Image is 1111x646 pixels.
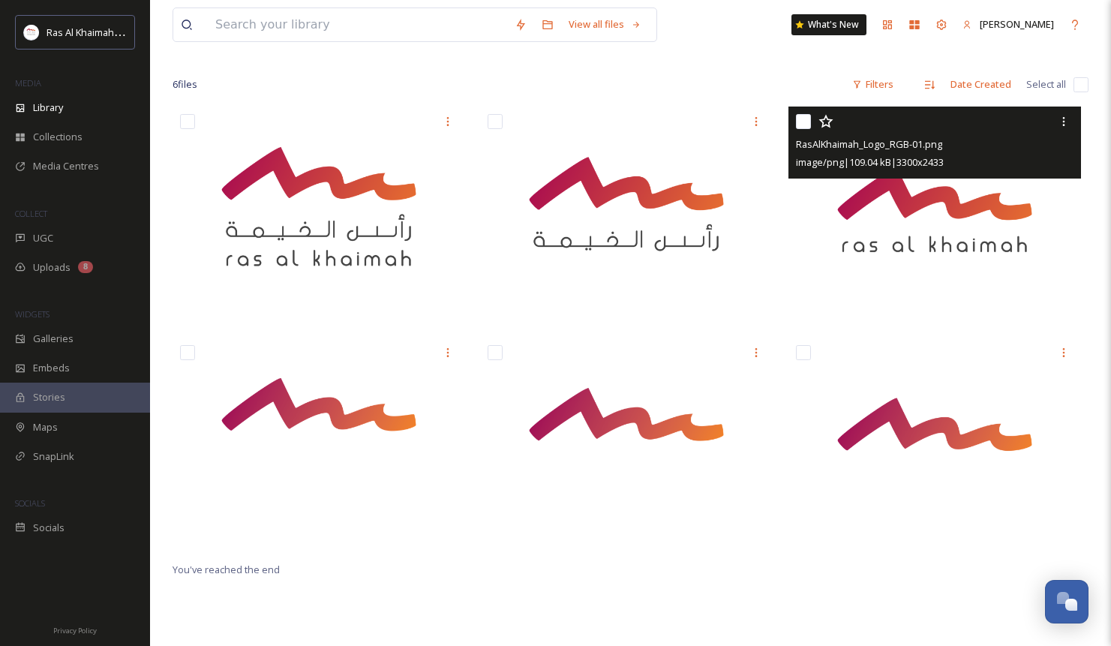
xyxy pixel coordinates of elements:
[33,260,71,275] span: Uploads
[33,449,74,464] span: SnapLink
[47,25,259,39] span: Ras Al Khaimah Tourism Development Authority
[1045,580,1088,623] button: Open Chat
[15,497,45,509] span: SOCIALS
[15,308,50,320] span: WIDGETS
[33,390,65,404] span: Stories
[33,361,70,375] span: Embeds
[173,77,197,92] span: 6 file s
[791,14,866,35] a: What's New
[173,107,465,322] img: RasAlKhaimah_Logo_RGB-09.png
[53,626,97,635] span: Privacy Policy
[33,521,65,535] span: Socials
[955,10,1061,39] a: [PERSON_NAME]
[33,332,74,346] span: Galleries
[173,338,465,553] img: Logo_Main_CMYK-03.png
[480,338,773,553] img: Logo_Main_CMYK-02.png
[796,137,942,151] span: RasAlKhaimah_Logo_RGB-01.png
[788,107,1081,322] img: RasAlKhaimah_Logo_RGB-01.png
[15,208,47,219] span: COLLECT
[980,17,1054,31] span: [PERSON_NAME]
[78,261,93,273] div: 8
[24,25,39,40] img: Logo_RAKTDA_RGB-01.png
[788,338,1081,553] img: Logo_Main_CMYK-01.png
[561,10,649,39] a: View all files
[208,8,507,41] input: Search your library
[53,620,97,638] a: Privacy Policy
[796,155,944,169] span: image/png | 109.04 kB | 3300 x 2433
[845,70,901,99] div: Filters
[33,130,83,144] span: Collections
[480,107,773,322] img: RasAlKhaimah_Logo_RGB-05.png
[33,231,53,245] span: UGC
[33,420,58,434] span: Maps
[33,159,99,173] span: Media Centres
[33,101,63,115] span: Library
[15,77,41,89] span: MEDIA
[173,563,280,576] span: You've reached the end
[943,70,1019,99] div: Date Created
[1026,77,1066,92] span: Select all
